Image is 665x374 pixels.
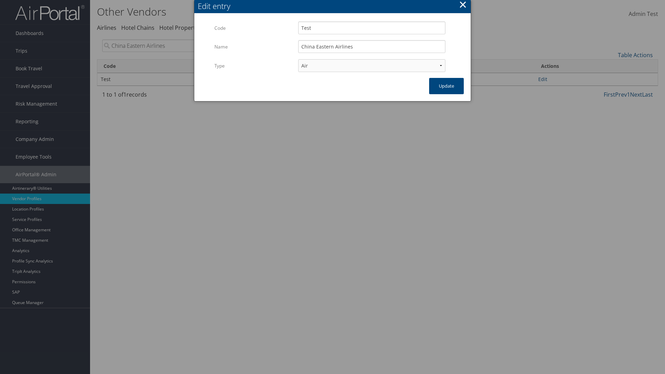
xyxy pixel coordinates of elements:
div: Edit entry [198,1,471,11]
label: Type [214,59,293,72]
button: Update [429,78,464,94]
label: Name [214,40,293,53]
label: Code [214,21,293,35]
